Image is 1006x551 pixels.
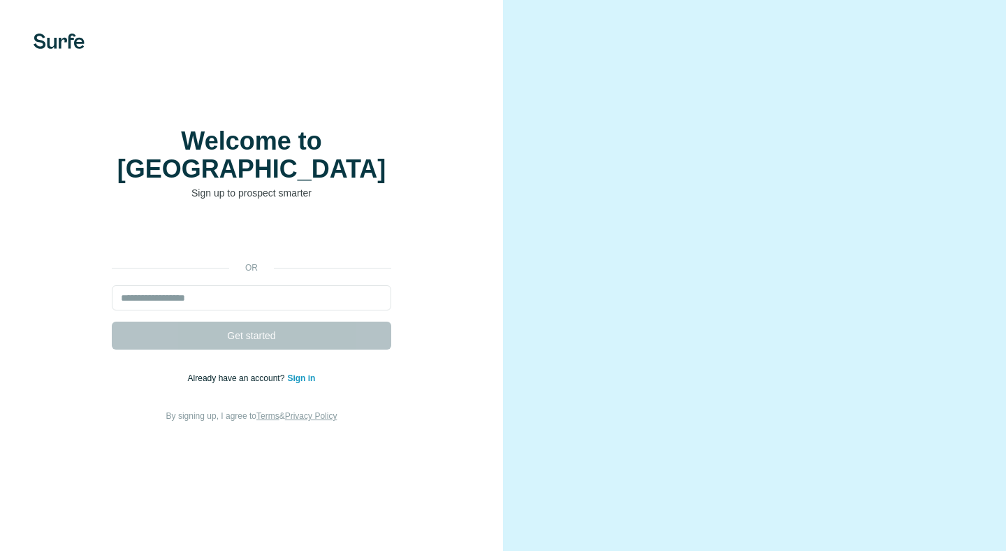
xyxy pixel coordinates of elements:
img: Surfe's logo [34,34,85,49]
h1: Welcome to [GEOGRAPHIC_DATA] [112,127,391,183]
iframe: Bouton "Se connecter avec Google" [105,221,398,252]
a: Terms [256,411,279,421]
p: Sign up to prospect smarter [112,186,391,200]
span: By signing up, I agree to & [166,411,337,421]
a: Sign in [287,373,315,383]
span: Already have an account? [188,373,288,383]
a: Privacy Policy [285,411,337,421]
p: or [229,262,274,274]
